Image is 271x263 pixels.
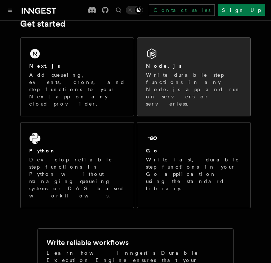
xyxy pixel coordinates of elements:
[29,71,125,107] p: Add queueing, events, crons, and step functions to your Next app on any cloud provider.
[137,122,251,208] a: GoWrite fast, durable step functions in your Go application using the standard library.
[126,6,143,14] button: Toggle dark mode
[20,122,134,208] a: PythonDevelop reliable step functions in Python without managing queueing systems or DAG based wo...
[6,6,14,14] button: Toggle navigation
[146,156,242,192] p: Write fast, durable step functions in your Go application using the standard library.
[146,147,159,154] h2: Go
[20,19,65,29] a: Get started
[146,62,182,70] h2: Node.js
[29,147,56,154] h2: Python
[149,4,215,16] a: Contact sales
[29,156,125,199] p: Develop reliable step functions in Python without managing queueing systems or DAG based workflows.
[137,37,251,116] a: Node.jsWrite durable step functions in any Node.js app and run on servers or serverless.
[114,6,123,14] button: Find something...
[20,37,134,116] a: Next.jsAdd queueing, events, crons, and step functions to your Next app on any cloud provider.
[46,237,129,248] h2: Write reliable workflows
[146,71,242,107] p: Write durable step functions in any Node.js app and run on servers or serverless.
[29,62,60,70] h2: Next.js
[218,4,265,16] a: Sign Up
